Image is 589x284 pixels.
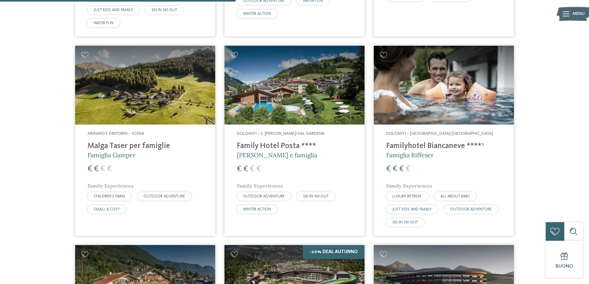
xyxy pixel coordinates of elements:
span: OUTDOOR ADVENTURE [143,194,185,198]
span: SKI-IN SKI-OUT [303,194,329,198]
span: OUTDOOR ADVENTURE [243,194,284,198]
a: Cercate un hotel per famiglie? Qui troverete solo i migliori! Merano e dintorni – Scena Malga Tas... [75,46,215,236]
span: WATER FUN [94,21,113,25]
h4: Malga Taser per famiglie [87,142,203,151]
span: Family Experiences [87,183,134,189]
span: € [100,165,105,173]
span: € [87,165,92,173]
h4: Familyhotel Biancaneve ****ˢ [386,142,502,151]
span: SMALL & COSY [94,207,120,211]
img: Cercate un hotel per famiglie? Qui troverete solo i migliori! [75,46,215,125]
span: € [386,165,391,173]
span: LUXURY RETREAT [392,194,422,198]
span: Family Experiences [386,183,432,189]
span: [PERSON_NAME] e famiglia [237,151,317,159]
span: Buono [556,264,573,269]
img: Cercate un hotel per famiglie? Qui troverete solo i migliori! [224,46,365,125]
a: Buono [546,241,583,278]
span: € [393,165,397,173]
a: Cercate un hotel per famiglie? Qui troverete solo i migliori! Dolomiti – [GEOGRAPHIC_DATA]/[GEOGR... [374,46,514,236]
span: € [250,165,254,173]
span: Merano e dintorni – Scena [87,131,144,136]
span: JUST KIDS AND FAMILY [94,8,133,12]
span: CHILDREN’S FARM [94,194,125,198]
a: Cercate un hotel per famiglie? Qui troverete solo i migliori! Dolomiti – S. [PERSON_NAME]/Val Gar... [224,46,365,236]
span: € [256,165,261,173]
span: € [243,165,248,173]
span: Dolomiti – S. [PERSON_NAME]/Val Gardena [237,131,325,136]
span: SKI-IN SKI-OUT [152,8,177,12]
h4: Family Hotel Posta **** [237,142,352,151]
span: SKI-IN SKI-OUT [392,220,418,224]
span: Family Experiences [237,183,283,189]
span: Dolomiti – [GEOGRAPHIC_DATA]/[GEOGRAPHIC_DATA] [386,131,493,136]
span: WINTER ACTION [243,207,271,211]
img: Cercate un hotel per famiglie? Qui troverete solo i migliori! [374,46,514,125]
span: € [237,165,241,173]
span: WINTER ACTION [243,12,271,16]
span: JUST KIDS AND FAMILY [392,207,432,211]
span: € [107,165,112,173]
span: Famiglia Riffeser [386,151,434,159]
span: ALL ABOUT BABY [440,194,470,198]
span: € [406,165,410,173]
span: € [399,165,404,173]
span: Famiglia Gamper [87,151,136,159]
span: OUTDOOR ADVENTURE [450,207,492,211]
span: € [94,165,99,173]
